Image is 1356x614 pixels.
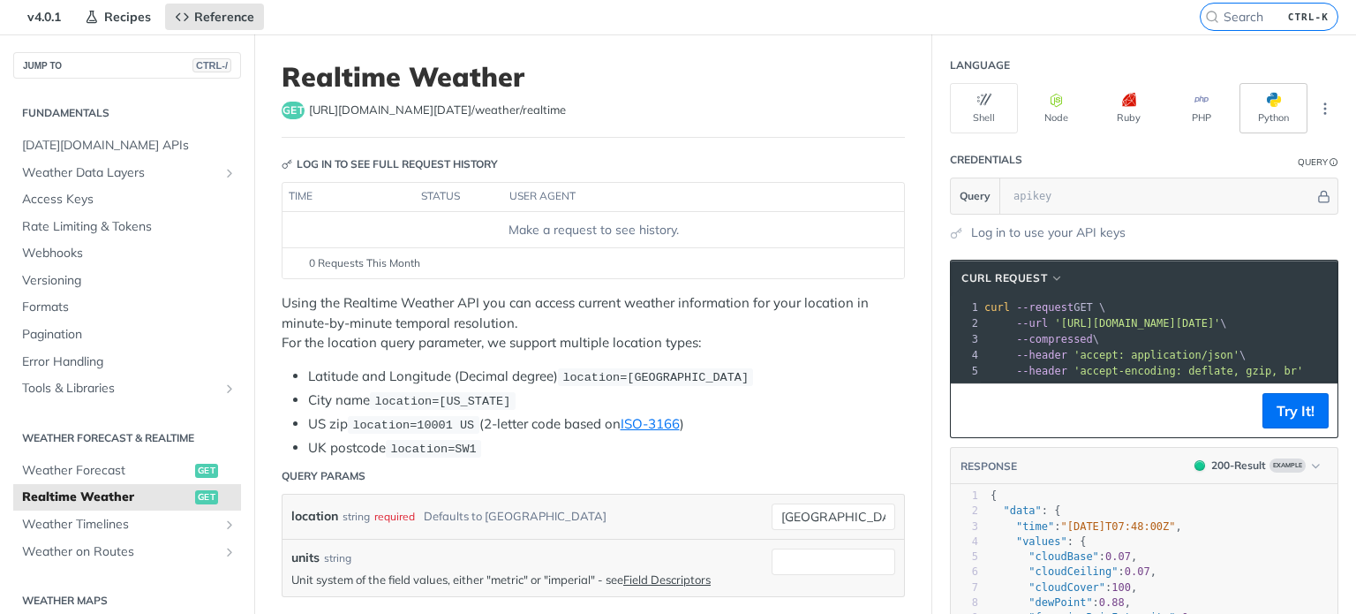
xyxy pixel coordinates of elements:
span: --url [1016,317,1048,330]
span: "dewPoint" [1028,596,1092,609]
button: Hide [1315,187,1333,205]
span: 0 Requests This Month [309,255,420,271]
div: QueryInformation [1298,155,1338,169]
div: Query Params [282,468,365,484]
button: Show subpages for Weather Data Layers [222,166,237,180]
a: Log in to use your API keys [971,224,1126,242]
svg: Search [1205,10,1219,24]
div: 4 [951,347,981,363]
span: "cloudCeiling" [1028,565,1118,578]
a: Field Descriptors [623,572,711,587]
h2: Weather Forecast & realtime [13,430,241,446]
button: Shell [950,83,1018,133]
input: apikey [1005,178,1315,214]
button: 200200-ResultExample [1186,457,1329,474]
span: 'accept-encoding: deflate, gzip, br' [1073,365,1303,377]
svg: More ellipsis [1317,101,1333,117]
button: PHP [1167,83,1235,133]
div: string [343,504,370,529]
button: RESPONSE [960,458,1018,475]
span: location=[US_STATE] [374,395,510,408]
svg: Key [282,159,292,170]
span: 200 [1194,460,1205,471]
span: Weather Timelines [22,516,218,534]
label: units [291,549,320,567]
button: Show subpages for Weather on Routes [222,545,237,559]
span: --request [1016,301,1073,314]
span: Formats [22,299,237,316]
span: Error Handling [22,353,237,371]
a: ISO-3166 [621,415,680,432]
span: [DATE][DOMAIN_NAME] APIs [22,137,237,155]
a: Rate Limiting & Tokens [13,214,241,240]
span: "values" [1016,535,1067,548]
p: Unit system of the field values, either "metric" or "imperial" - see [291,572,763,587]
span: "cloudCover" [1028,581,1105,594]
button: Show subpages for Weather Timelines [222,518,237,532]
span: Weather Data Layers [22,164,218,182]
span: : , [991,520,1182,533]
span: \ [984,333,1099,345]
button: Node [1022,83,1090,133]
div: 5 [951,550,978,565]
span: get [195,464,218,478]
span: : , [991,565,1156,578]
span: : { [991,504,1061,517]
div: string [324,550,351,566]
a: [DATE][DOMAIN_NAME] APIs [13,133,241,159]
div: Query [1298,155,1328,169]
span: : { [991,535,1086,548]
h2: Weather Maps [13,593,241,609]
span: Versioning [22,272,237,290]
kbd: CTRL-K [1284,8,1333,26]
div: Defaults to [GEOGRAPHIC_DATA] [424,504,606,529]
a: Webhooks [13,240,241,267]
span: Realtime Weather [22,489,191,506]
div: 1 [951,299,981,315]
i: Information [1330,158,1338,167]
span: get [195,490,218,504]
a: Pagination [13,322,241,348]
a: Tools & LibrariesShow subpages for Tools & Libraries [13,375,241,402]
div: Make a request to see history. [290,221,897,239]
span: --header [1016,365,1067,377]
button: Python [1239,83,1307,133]
span: \ [984,317,1227,330]
div: 8 [951,595,978,610]
span: Tools & Libraries [22,380,218,398]
div: 3 [951,331,981,347]
div: 4 [951,534,978,550]
span: Query [960,188,991,204]
span: --header [1016,349,1067,361]
button: Ruby [1095,83,1163,133]
button: More Languages [1312,95,1338,122]
span: Example [1269,459,1306,473]
span: curl [984,301,1010,314]
button: Query [951,178,1000,214]
span: Weather on Routes [22,543,218,561]
span: "[DATE]T07:48:00Z" [1061,520,1176,533]
a: Access Keys [13,186,241,213]
th: status [415,183,503,211]
a: Reference [165,4,264,30]
span: location=SW1 [390,443,476,456]
span: Recipes [104,9,151,25]
span: 'accept: application/json' [1073,349,1239,361]
span: 0.88 [1099,596,1125,609]
span: Weather Forecast [22,462,191,480]
div: Credentials [950,152,1022,168]
span: : , [991,550,1137,563]
span: "data" [1003,504,1041,517]
span: get [282,102,305,119]
div: 2 [951,315,981,331]
span: cURL Request [961,270,1047,286]
span: Access Keys [22,191,237,208]
button: cURL Request [955,269,1070,287]
label: location [291,504,338,529]
span: 0.07 [1125,565,1150,578]
span: CTRL-/ [192,58,231,72]
span: Reference [194,9,254,25]
a: Recipes [75,4,161,30]
div: 6 [951,565,978,580]
div: required [374,504,415,529]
